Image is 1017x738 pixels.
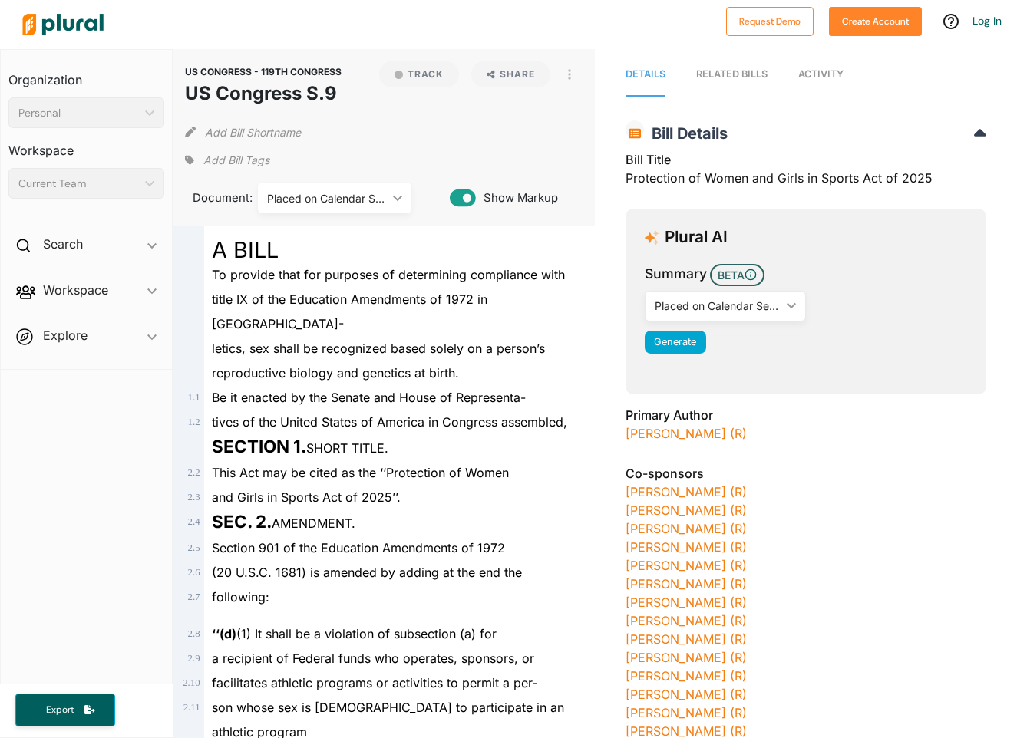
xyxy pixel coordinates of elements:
[212,626,497,641] span: (1) It shall be a violation of subsection (a) for
[626,576,747,591] a: [PERSON_NAME] (R)
[18,105,139,121] div: Personal
[185,66,342,77] span: US CONGRESS - 119TH CONGRESS
[626,502,747,518] a: [PERSON_NAME] (R)
[829,7,922,36] button: Create Account
[626,539,747,555] a: [PERSON_NAME] (R)
[212,651,534,666] span: a recipient of Federal funds who operates, sponsors, or
[188,392,200,403] span: 1 . 1
[212,540,505,555] span: Section 901 of the Education Amendments of 1972
[644,124,728,143] span: Bill Details
[183,677,200,688] span: 2 . 10
[212,267,565,282] span: To provide that for purposes of determining compliance with
[43,236,83,252] h2: Search
[212,565,522,580] span: (20 U.S.C. 1681) is amended by adding at the end the
[188,591,200,602] span: 2 . 7
[212,414,567,430] span: tives of the United States of America in Congress assembled,
[626,150,986,196] div: Protection of Women and Girls in Sports Act of 2025
[212,436,306,456] strong: SECTION 1.
[15,694,115,726] button: Export
[212,626,236,641] strong: ‘‘(d)
[626,150,986,169] h3: Bill Title
[212,341,545,356] span: letics, sex shall be recognized based solely on a person’s
[972,14,1002,28] a: Log In
[212,511,272,532] strong: SEC. 2.
[798,68,844,80] span: Activity
[626,668,747,684] a: [PERSON_NAME] (R)
[267,190,387,206] div: Placed on Calendar Senate ([DATE])
[188,542,200,553] span: 2 . 5
[212,365,459,381] span: reproductive biology and genetics at birth.
[471,61,550,87] button: Share
[185,80,342,107] h1: US Congress S.9
[626,406,986,424] h3: Primary Author
[212,440,388,456] span: SHORT TITLE.
[654,336,696,348] span: Generate
[212,589,269,605] span: following:
[212,465,509,480] span: This Act may be cited as the ‘‘Protection of Women
[696,53,768,97] a: RELATED BILLS
[212,292,487,331] span: title IX of the Education Amendments of 1972 in [GEOGRAPHIC_DATA]-
[188,516,200,527] span: 2 . 4
[829,12,922,28] a: Create Account
[8,58,164,91] h3: Organization
[379,61,459,87] button: Track
[8,128,164,162] h3: Workspace
[465,61,556,87] button: Share
[18,176,139,192] div: Current Team
[188,467,200,478] span: 2 . 2
[188,628,200,639] span: 2 . 8
[212,390,526,405] span: Be it enacted by the Senate and House of Representa-
[626,521,747,536] a: [PERSON_NAME] (R)
[185,189,239,206] span: Document:
[626,484,747,499] a: [PERSON_NAME] (R)
[626,426,747,441] a: [PERSON_NAME] (R)
[188,567,200,578] span: 2 . 6
[35,703,84,717] span: Export
[626,687,747,702] a: [PERSON_NAME] (R)
[626,558,747,573] a: [PERSON_NAME] (R)
[626,68,665,80] span: Details
[626,705,747,720] a: [PERSON_NAME] (R)
[645,264,707,284] h3: Summary
[212,489,401,505] span: and Girls in Sports Act of 2025’’.
[726,7,814,36] button: Request Demo
[188,492,200,502] span: 2 . 3
[212,516,355,531] span: AMENDMENT.
[626,595,747,610] a: [PERSON_NAME] (R)
[626,631,747,647] a: [PERSON_NAME] (R)
[183,702,200,713] span: 2 . 11
[212,236,279,263] span: A BILL
[696,67,768,81] div: RELATED BILLS
[655,298,781,314] div: Placed on Calendar Senate ([DATE])
[626,53,665,97] a: Details
[626,613,747,628] a: [PERSON_NAME] (R)
[798,53,844,97] a: Activity
[188,417,200,427] span: 1 . 2
[212,675,537,690] span: facilitates athletic programs or activities to permit a per-
[626,650,747,665] a: [PERSON_NAME] (R)
[726,12,814,28] a: Request Demo
[203,153,269,168] span: Add Bill Tags
[710,264,764,286] span: BETA
[188,653,200,664] span: 2 . 9
[665,228,728,247] h3: Plural AI
[476,189,558,206] span: Show Markup
[205,120,301,144] button: Add Bill Shortname
[626,464,986,483] h3: Co-sponsors
[645,331,706,354] button: Generate
[185,149,269,172] div: Add tags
